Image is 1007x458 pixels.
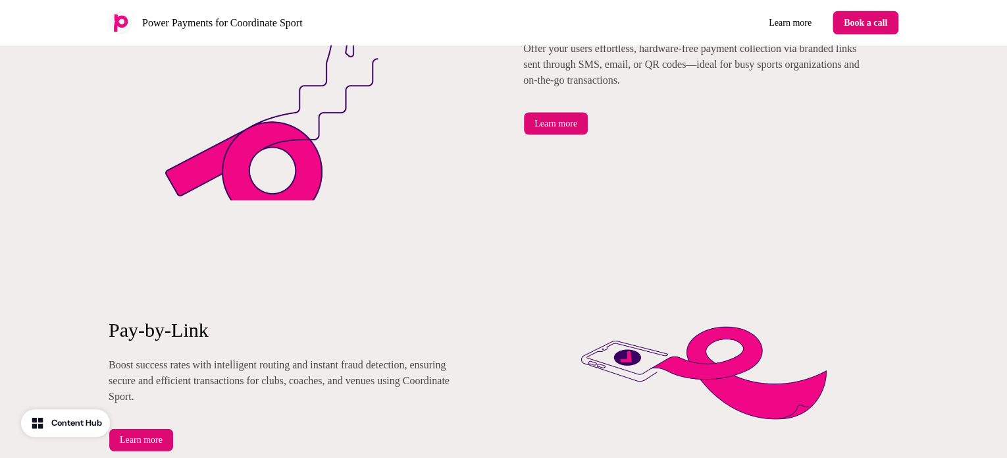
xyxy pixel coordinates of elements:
[21,409,110,437] button: Content Hub
[758,11,822,34] a: Learn more
[523,111,588,135] a: Learn more
[523,40,875,88] p: Offer your users effortless, hardware-free payment collection via branded links sent through SMS,...
[109,357,453,404] p: Boost success rates with intelligent routing and instant fraud detection, ensuring secure and eff...
[109,428,174,451] a: Learn more
[51,416,102,430] div: Content Hub
[142,14,303,30] p: Power Payments for Coordinate Sport
[109,318,453,341] p: Pay-by-Link
[833,11,898,34] button: Book a call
